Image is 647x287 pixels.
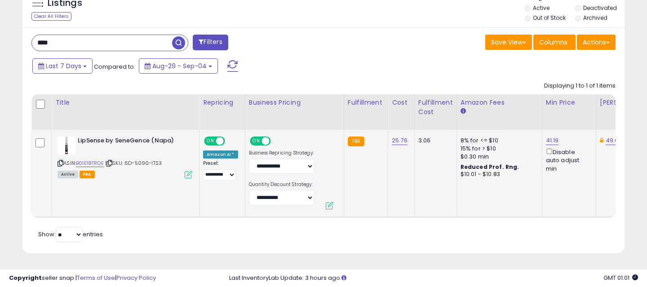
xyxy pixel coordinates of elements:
[539,38,567,47] span: Columns
[546,136,559,145] a: 41.19
[249,181,314,188] label: Quantity Discount Strategy:
[203,150,238,159] div: Amazon AI *
[224,137,238,145] span: OFF
[94,62,135,71] span: Compared to:
[105,159,162,167] span: | SKU: 6D-5090-ITS3
[9,274,42,282] strong: Copyright
[583,4,617,12] label: Deactivated
[392,98,411,107] div: Cost
[249,98,340,107] div: Business Pricing
[269,137,284,145] span: OFF
[461,163,519,171] b: Reduced Prof. Rng.
[116,274,156,282] a: Privacy Policy
[544,82,616,90] div: Displaying 1 to 1 of 1 items
[348,98,384,107] div: Fulfillment
[203,98,241,107] div: Repricing
[461,153,535,161] div: $0.30 min
[546,147,589,173] div: Disable auto adjust min
[80,171,95,178] span: FBA
[546,98,592,107] div: Min Price
[533,4,550,12] label: Active
[38,230,103,238] span: Show: entries
[461,171,535,178] div: $10.01 - $10.83
[251,137,262,145] span: ON
[55,98,195,107] div: Title
[31,12,71,21] div: Clear All Filters
[348,137,364,146] small: FBA
[603,274,638,282] span: 2025-09-13 01:01 GMT
[577,35,616,50] button: Actions
[533,14,566,22] label: Out of Stock
[203,160,238,181] div: Preset:
[46,62,81,71] span: Last 7 Days
[78,137,187,147] b: LipSense by SeneGence (Napa)
[139,58,218,74] button: Aug-29 - Sep-04
[58,137,192,177] div: ASIN:
[229,274,638,283] div: Last InventoryLab Update: 3 hours ago.
[58,171,78,178] span: All listings currently available for purchase on Amazon
[606,136,622,145] a: 49.06
[461,107,466,115] small: Amazon Fees.
[461,145,535,153] div: 15% for > $10
[418,137,450,145] div: 3.06
[32,58,93,74] button: Last 7 Days
[77,274,115,282] a: Terms of Use
[193,35,228,50] button: Filters
[533,35,576,50] button: Columns
[485,35,532,50] button: Save View
[76,159,104,167] a: B01E18TRQE
[152,62,207,71] span: Aug-29 - Sep-04
[9,274,156,283] div: seller snap | |
[583,14,607,22] label: Archived
[461,137,535,145] div: 8% for <= $10
[205,137,216,145] span: ON
[418,98,453,117] div: Fulfillment Cost
[461,98,538,107] div: Amazon Fees
[58,137,75,155] img: 31b6s67EqML._SL40_.jpg
[392,136,408,145] a: 25.76
[249,150,314,156] label: Business Repricing Strategy:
